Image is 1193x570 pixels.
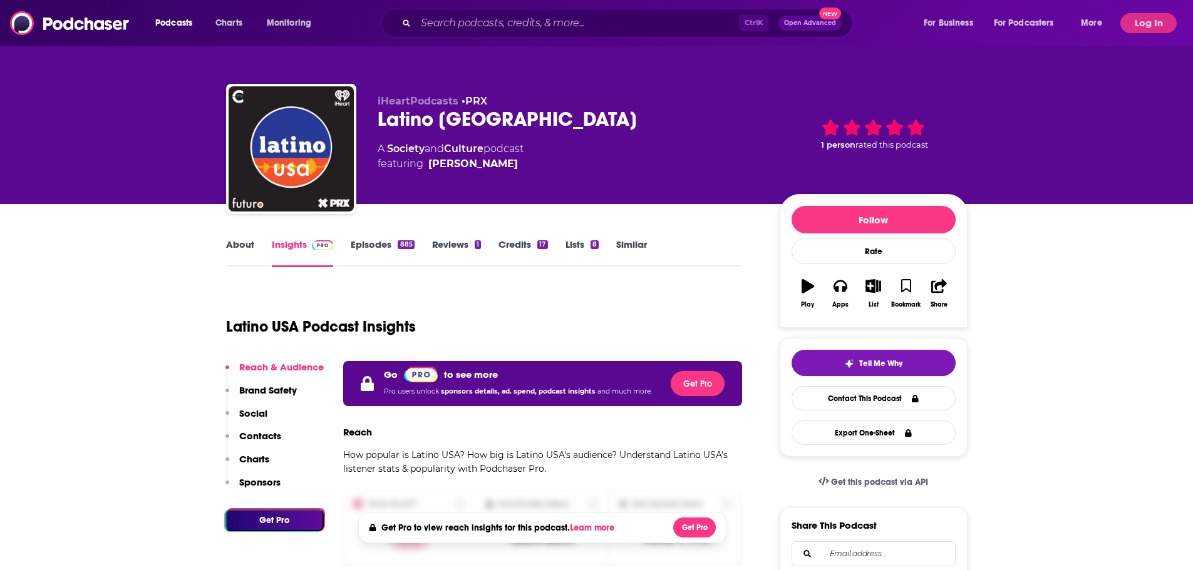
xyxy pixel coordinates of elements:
[225,453,269,476] button: Charts
[226,238,254,267] a: About
[859,359,902,369] span: Tell Me Why
[404,367,438,382] img: Podchaser Pro
[792,420,956,445] button: Export One-Sheet
[239,430,281,442] p: Contacts
[832,301,849,308] div: Apps
[739,15,768,31] span: Ctrl K
[229,86,354,211] img: Latino USA
[570,523,617,533] button: Learn more
[1120,13,1177,33] button: Log In
[855,140,928,150] span: rated this podcast
[428,156,518,171] a: Maria Hinojosa
[1072,13,1118,33] button: open menu
[671,371,725,396] button: Get Pro
[207,13,250,33] a: Charts
[225,476,281,499] button: Sponsors
[784,20,836,26] span: Open Advanced
[890,271,922,316] button: Bookmark
[498,238,547,267] a: Credits17
[475,240,481,249] div: 1
[10,11,130,35] img: Podchaser - Follow, Share and Rate Podcasts
[147,13,209,33] button: open menu
[225,430,281,453] button: Contacts
[312,240,334,250] img: Podchaser Pro
[994,14,1054,32] span: For Podcasters
[381,522,617,533] h4: Get Pro to view reach insights for this podcast.
[239,361,324,373] p: Reach & Audience
[416,13,739,33] input: Search podcasts, credits, & more...
[378,95,458,107] span: iHeartPodcasts
[808,467,939,497] a: Get this podcast via API
[792,271,824,316] button: Play
[537,240,547,249] div: 17
[351,238,414,267] a: Episodes885
[821,140,855,150] span: 1 person
[258,13,328,33] button: open menu
[802,542,945,566] input: Email address...
[384,382,652,401] p: Pro users unlock and much more.
[155,14,192,32] span: Podcasts
[239,453,269,465] p: Charts
[924,14,973,32] span: For Business
[215,14,242,32] span: Charts
[801,301,814,308] div: Play
[616,238,647,267] a: Similar
[792,238,956,264] div: Rate
[465,95,487,107] a: PRX
[378,156,524,171] span: featuring
[272,238,334,267] a: InsightsPodchaser Pro
[673,517,716,537] button: Get Pro
[343,448,743,476] p: How popular is Latino USA? How big is Latino USA's audience? Understand Latino USA's listener sta...
[986,13,1072,33] button: open menu
[398,240,414,249] div: 885
[393,9,864,38] div: Search podcasts, credits, & more...
[226,317,416,336] h1: Latino USA Podcast Insights
[378,141,524,171] div: A podcast
[1081,14,1102,32] span: More
[462,95,487,107] span: •
[891,301,921,308] div: Bookmark
[384,369,398,380] p: Go
[225,509,324,531] button: Get Pro
[931,301,948,308] div: Share
[824,271,857,316] button: Apps
[225,407,267,430] button: Social
[225,384,297,407] button: Brand Safety
[444,369,498,380] p: to see more
[432,238,481,267] a: Reviews1
[566,238,599,267] a: Lists8
[441,387,597,395] span: sponsors details, ad. spend, podcast insights
[239,384,297,396] p: Brand Safety
[239,407,267,419] p: Social
[239,476,281,488] p: Sponsors
[780,95,968,173] div: 1 personrated this podcast
[792,350,956,376] button: tell me why sparkleTell Me Why
[225,361,324,384] button: Reach & Audience
[831,477,928,487] span: Get this podcast via API
[425,143,444,155] span: and
[844,359,854,369] img: tell me why sparkle
[778,16,842,31] button: Open AdvancedNew
[819,8,842,19] span: New
[792,519,877,531] h3: Share This Podcast
[792,386,956,410] a: Contact This Podcast
[792,206,956,233] button: Follow
[915,13,989,33] button: open menu
[387,143,425,155] a: Society
[869,301,879,308] div: List
[444,143,483,155] a: Culture
[267,14,311,32] span: Monitoring
[343,426,372,438] h3: Reach
[404,366,438,382] a: Pro website
[591,240,599,249] div: 8
[792,541,956,566] div: Search followers
[857,271,889,316] button: List
[922,271,955,316] button: Share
